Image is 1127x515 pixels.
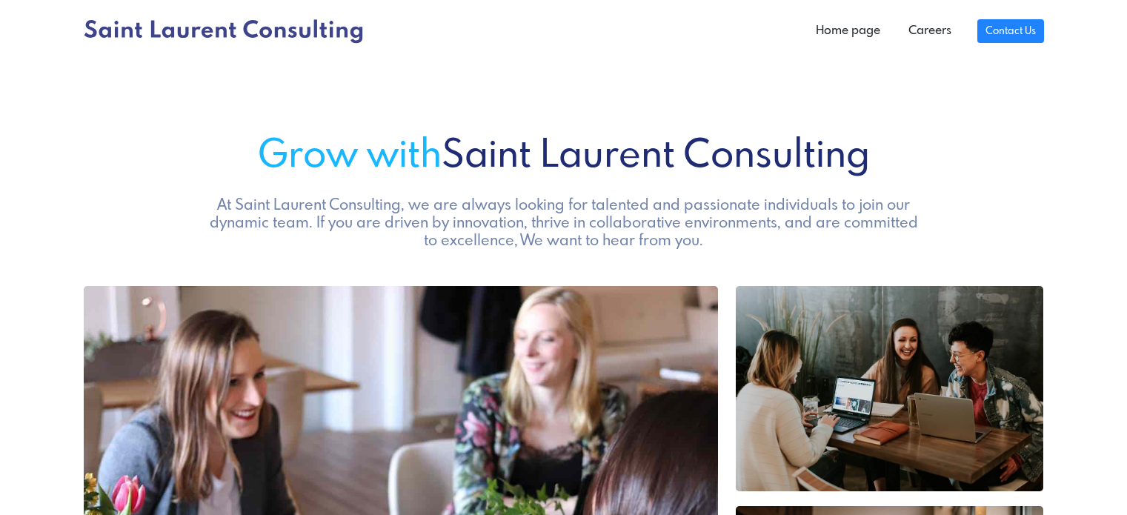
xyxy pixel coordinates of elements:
a: Careers [894,16,965,46]
h5: At Saint Laurent Consulting, we are always looking for talented and passionate individuals to joi... [204,197,924,250]
a: Contact Us [977,19,1043,43]
h1: Saint Laurent Consulting [84,134,1044,179]
a: Home page [802,16,894,46]
span: Grow with [258,137,442,176]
